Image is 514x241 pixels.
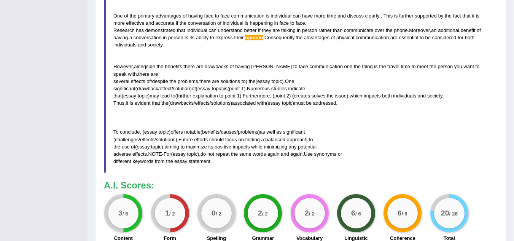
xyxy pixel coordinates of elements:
[312,93,326,99] span: solves
[183,64,195,69] span: there
[231,13,264,19] span: communication
[138,93,148,99] span: topic
[338,151,342,157] span: or
[186,144,207,150] span: maximize
[189,35,194,40] span: its
[281,151,289,157] span: and
[137,86,158,91] span: drawback
[286,93,289,99] span: 2
[195,100,210,106] span: effects
[441,209,449,217] big: 20
[273,27,280,33] span: are
[178,137,193,142] span: Future
[382,93,391,99] span: both
[188,20,216,26] span: conversation
[132,158,153,164] span: keywords
[148,151,162,157] span: NOTE
[458,35,463,40] span: for
[184,129,201,135] span: notable
[138,42,146,48] span: and
[438,64,453,69] span: person
[155,158,165,164] span: from
[283,129,305,135] span: significant
[302,13,313,19] span: have
[285,78,294,84] span: One
[137,144,150,150] span: essay
[205,64,228,69] span: drawbacks
[113,20,125,26] span: more
[234,35,243,40] span: their
[169,211,175,217] small: / 2
[215,144,231,150] span: positive
[331,35,335,40] span: of
[237,93,240,99] span: 1
[299,64,308,69] span: face
[225,137,237,142] span: focus
[155,20,174,26] span: accurate
[314,151,337,157] span: synonyms
[347,13,364,19] span: discuss
[305,209,309,217] big: 2
[445,13,452,19] span: the
[224,86,227,91] span: is
[333,27,342,33] span: than
[152,78,168,84] span: despite
[124,13,128,19] span: of
[176,20,178,26] span: if
[235,64,250,69] span: having
[156,137,175,142] span: solutions
[477,27,481,33] span: of
[276,129,282,135] span: as
[296,35,302,40] span: the
[266,129,275,135] span: well
[449,211,458,217] small: / 26
[123,93,136,99] span: essay
[351,209,355,217] big: 6
[309,137,313,142] span: to
[120,129,140,135] span: conclude
[238,129,258,135] span: problems
[132,151,147,157] span: effects
[294,100,305,106] span: must
[216,151,230,157] span: repeat
[251,144,263,150] span: while
[306,100,312,106] span: be
[212,78,219,84] span: are
[113,144,120,150] span: the
[215,35,233,40] span: express
[113,129,119,135] span: To
[161,93,170,99] span: lead
[354,64,361,69] span: the
[156,64,163,69] span: the
[402,211,407,217] small: / 6
[293,13,301,19] span: can
[166,158,173,164] span: the
[431,27,436,33] span: an
[386,27,393,33] span: the
[399,35,418,40] span: essential
[156,13,181,19] span: advantages
[231,151,238,157] span: the
[246,78,247,84] span: Unpaired symbol: ‘(‘ seems to be missing
[135,100,151,106] span: evident
[418,93,426,99] span: and
[262,211,268,217] small: / 2
[465,35,474,40] span: both
[199,78,211,84] span: there
[148,42,163,48] span: society
[379,64,386,69] span: the
[261,137,264,142] span: a
[394,27,407,33] span: phone
[381,13,382,19] span: Don’t put a space before the full stop. (did you mean: .)
[216,211,221,217] small: / 2
[225,93,236,99] span: point
[215,13,219,19] span: to
[393,93,416,99] span: individuals
[350,93,362,99] span: which
[267,100,280,106] span: essay
[113,100,124,106] span: Thus
[233,35,234,40] span: Possible typo: you repeated a whitespace (did you mean: )
[221,78,240,84] span: solutions
[266,13,269,19] span: is
[274,20,278,26] span: in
